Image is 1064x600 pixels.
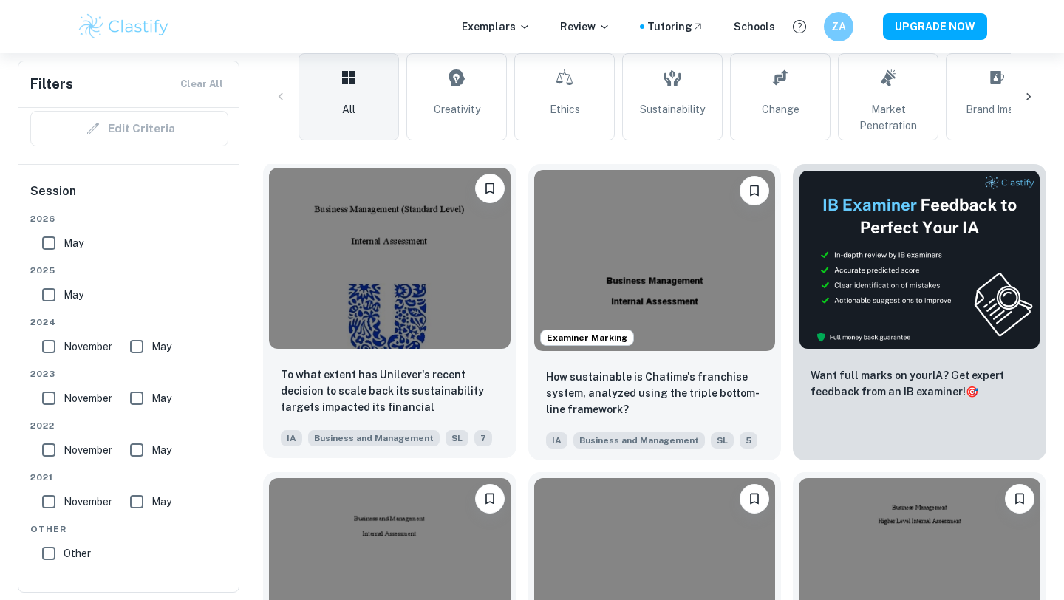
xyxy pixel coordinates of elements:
button: Help and Feedback [787,14,812,39]
span: IA [546,432,567,449]
h6: Filters [30,74,73,95]
span: Business and Management [308,430,440,446]
p: Exemplars [462,18,531,35]
span: Creativity [434,101,480,117]
span: May [151,338,171,355]
button: UPGRADE NOW [883,13,987,40]
span: May [151,390,171,406]
span: 2021 [30,471,228,484]
span: Market Penetration [845,101,932,134]
a: BookmarkTo what extent has Unilever's recent decision to scale back its sustainability targets im... [263,164,516,460]
span: Sustainability [640,101,705,117]
span: May [64,287,83,303]
button: Bookmark [740,484,769,514]
span: 2025 [30,264,228,277]
span: Other [30,522,228,536]
span: Ethics [550,101,580,117]
span: 7 [474,430,492,446]
span: November [64,442,112,458]
p: How sustainable is Chatime's franchise system, analyzed using the triple bottom-line framework? [546,369,764,417]
span: Business and Management [573,432,705,449]
h6: ZA [831,18,848,35]
p: Want full marks on your IA ? Get expert feedback from an IB examiner! [811,367,1029,400]
a: Examiner MarkingBookmarkHow sustainable is Chatime's franchise system, analyzed using the triple ... [528,164,782,460]
a: ThumbnailWant full marks on yourIA? Get expert feedback from an IB examiner! [793,164,1046,460]
span: November [64,390,112,406]
span: November [64,494,112,510]
button: Bookmark [1005,484,1034,514]
button: Bookmark [740,176,769,205]
span: SL [711,432,734,449]
a: Tutoring [647,18,704,35]
span: Other [64,545,91,562]
span: Examiner Marking [541,331,633,344]
img: Clastify logo [77,12,171,41]
span: 2026 [30,212,228,225]
span: IA [281,430,302,446]
span: May [151,442,171,458]
img: Thumbnail [799,170,1040,350]
span: All [342,101,355,117]
span: 2022 [30,419,228,432]
button: Bookmark [475,174,505,203]
span: May [151,494,171,510]
a: Schools [734,18,775,35]
span: 2023 [30,367,228,381]
div: Criteria filters are unavailable when searching by topic [30,111,228,146]
h6: Session [30,183,228,212]
button: ZA [824,12,853,41]
img: Business and Management IA example thumbnail: How sustainable is Chatime's franchise s [534,170,776,351]
span: 🎯 [966,386,978,398]
span: SL [446,430,468,446]
span: November [64,338,112,355]
button: Bookmark [475,484,505,514]
span: 5 [740,432,757,449]
p: To what extent has Unilever's recent decision to scale back its sustainability targets impacted i... [281,367,499,417]
span: May [64,235,83,251]
span: Change [762,101,799,117]
p: Review [560,18,610,35]
span: 2024 [30,316,228,329]
img: Business and Management IA example thumbnail: To what extent has Unilever's recent dec [269,168,511,349]
span: Brand Image [966,101,1026,117]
